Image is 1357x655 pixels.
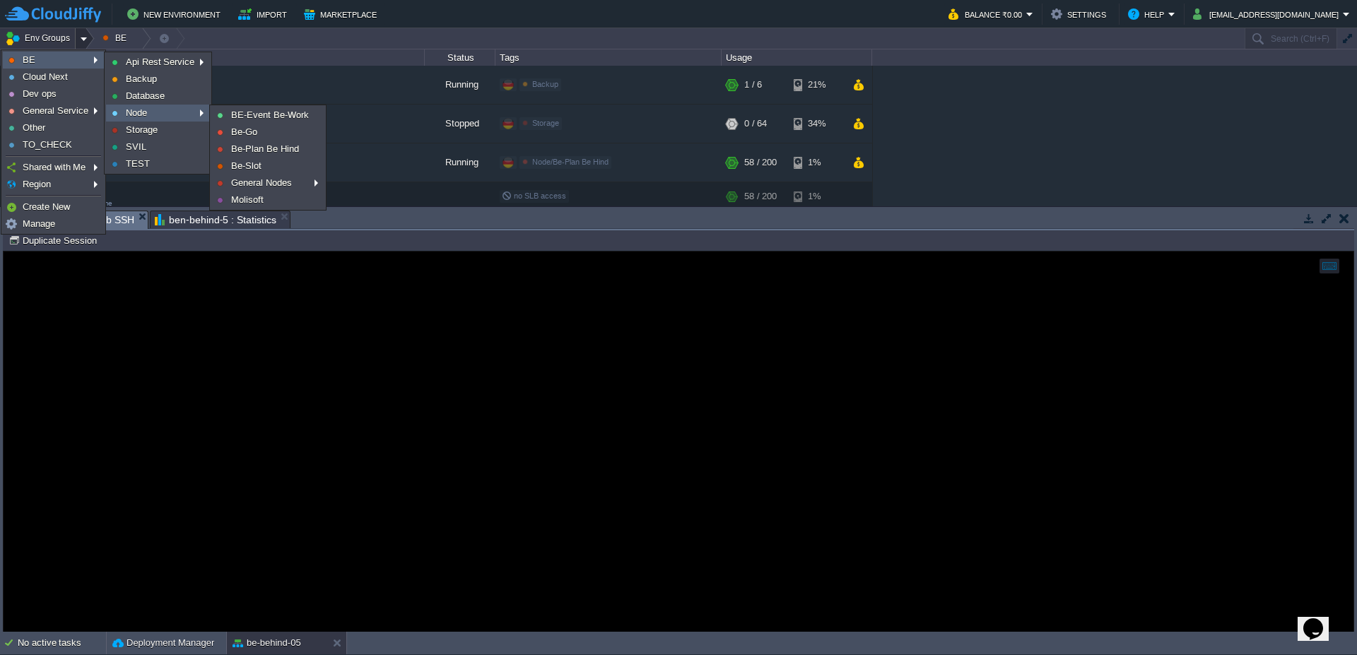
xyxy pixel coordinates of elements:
[532,119,559,127] span: Storage
[744,105,767,143] div: 0 / 64
[212,141,324,157] a: Be-Plan Be Hind
[4,199,103,215] a: Create New
[744,66,762,104] div: 1 / 6
[212,175,324,191] a: General Nodes
[23,122,45,133] span: Other
[1051,6,1110,23] button: Settings
[231,126,257,137] span: Be-Go
[126,107,147,118] span: Node
[126,73,157,84] span: Backup
[107,54,209,70] a: Api Rest Service
[496,49,721,66] div: Tags
[4,137,103,153] a: TO_CHECK
[126,57,194,67] span: Api Rest Service
[126,124,158,135] span: Storage
[8,234,101,247] button: Duplicate Session
[23,71,68,82] span: Cloud Next
[304,6,381,23] button: Marketplace
[231,177,292,188] span: General Nodes
[1,49,424,66] div: Name
[23,139,72,150] span: TO_CHECK
[4,86,103,102] a: Dev ops
[425,49,495,66] div: Status
[4,103,103,119] a: General Service
[744,143,777,182] div: 58 / 200
[23,88,57,99] span: Dev ops
[231,194,264,205] span: Molisoft
[107,156,209,172] a: TEST
[5,28,75,48] button: Env Groups
[722,49,871,66] div: Usage
[4,177,103,192] a: Region
[532,80,558,88] span: Backup
[425,143,495,182] div: Running
[155,211,276,228] span: ben-behind-5 : Statistics
[23,162,86,172] span: Shared with Me
[102,28,131,48] button: BE
[4,160,103,175] a: Shared with Me
[23,179,51,189] span: Region
[231,160,262,171] span: Be-Slot
[231,143,299,154] span: Be-Plan Be Hind
[107,71,209,87] a: Backup
[794,143,840,182] div: 1%
[107,122,209,138] a: Storage
[23,201,70,212] span: Create New
[794,66,840,104] div: 21%
[425,66,495,104] div: Running
[4,216,103,232] a: Manage
[502,191,566,200] span: no SLB access
[18,632,106,654] div: No active tasks
[107,88,209,104] a: Database
[231,110,309,120] span: BE-Event Be-Work
[107,105,209,121] a: Node
[744,182,777,211] div: 58 / 200
[126,90,165,101] span: Database
[233,636,301,650] button: be-behind-05
[212,124,324,140] a: Be-Go
[794,105,840,143] div: 34%
[212,107,324,123] a: BE-Event Be-Work
[23,218,55,229] span: Manage
[126,141,146,152] span: SVIL
[4,52,103,68] a: BE
[112,636,214,650] button: Deployment Manager
[1193,6,1343,23] button: [EMAIL_ADDRESS][DOMAIN_NAME]
[532,158,609,166] span: Node/Be-Plan Be Hind
[212,158,324,174] a: Be-Slot
[1128,6,1168,23] button: Help
[127,6,225,23] button: New Environment
[794,182,840,211] div: 1%
[23,105,88,116] span: General Service
[23,54,35,65] span: BE
[4,120,103,136] a: Other
[1298,598,1343,641] iframe: chat widget
[5,6,101,23] img: CloudJiffy
[212,192,324,208] a: Molisoft
[425,105,495,143] div: Stopped
[126,158,150,169] span: TEST
[238,6,291,23] button: Import
[948,6,1026,23] button: Balance ₹0.00
[107,139,209,155] a: SVIL
[4,69,103,85] a: Cloud Next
